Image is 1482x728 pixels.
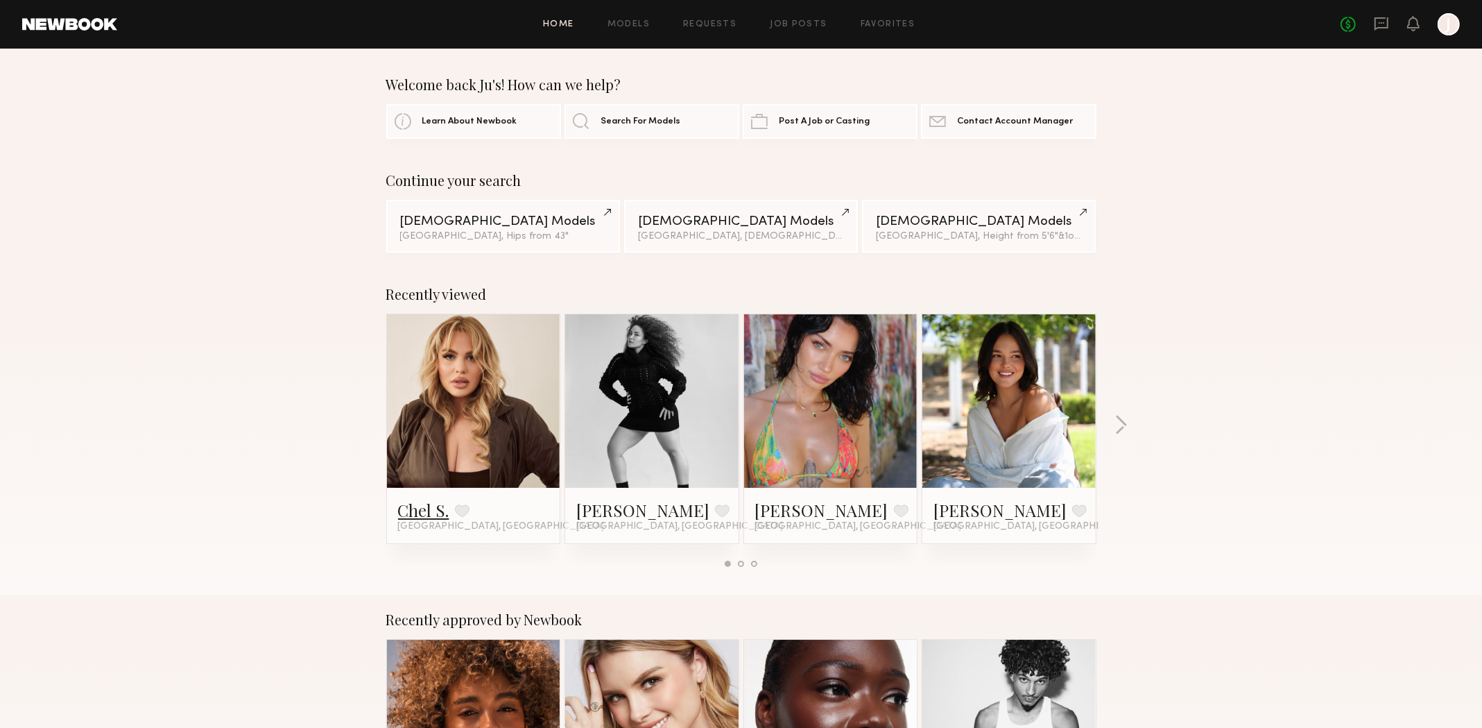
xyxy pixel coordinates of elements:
[576,499,709,521] a: [PERSON_NAME]
[601,117,680,126] span: Search For Models
[770,20,827,29] a: Job Posts
[422,117,517,126] span: Learn About Newbook
[743,104,917,139] a: Post A Job or Casting
[921,104,1096,139] a: Contact Account Manager
[386,611,1096,628] div: Recently approved by Newbook
[565,104,739,139] a: Search For Models
[400,215,606,228] div: [DEMOGRAPHIC_DATA] Models
[398,521,605,532] span: [GEOGRAPHIC_DATA], [GEOGRAPHIC_DATA]
[957,117,1073,126] span: Contact Account Manager
[683,20,736,29] a: Requests
[398,499,449,521] a: Chel S.
[876,215,1082,228] div: [DEMOGRAPHIC_DATA] Models
[576,521,783,532] span: [GEOGRAPHIC_DATA], [GEOGRAPHIC_DATA]
[862,200,1096,253] a: [DEMOGRAPHIC_DATA] Models[GEOGRAPHIC_DATA], Height from 5'6"&1other filter
[1438,13,1460,35] a: J
[755,521,962,532] span: [GEOGRAPHIC_DATA], [GEOGRAPHIC_DATA]
[543,20,574,29] a: Home
[876,232,1082,242] div: [GEOGRAPHIC_DATA], Height from 5'6"
[386,104,561,139] a: Learn About Newbook
[638,232,844,242] div: [GEOGRAPHIC_DATA], [DEMOGRAPHIC_DATA] / [DEMOGRAPHIC_DATA]
[608,20,650,29] a: Models
[933,521,1140,532] span: [GEOGRAPHIC_DATA], [GEOGRAPHIC_DATA]
[400,232,606,242] div: [GEOGRAPHIC_DATA], Hips from 43"
[386,200,620,253] a: [DEMOGRAPHIC_DATA] Models[GEOGRAPHIC_DATA], Hips from 43"
[624,200,858,253] a: [DEMOGRAPHIC_DATA] Models[GEOGRAPHIC_DATA], [DEMOGRAPHIC_DATA] / [DEMOGRAPHIC_DATA]
[755,499,888,521] a: [PERSON_NAME]
[779,117,870,126] span: Post A Job or Casting
[861,20,915,29] a: Favorites
[386,76,1096,93] div: Welcome back Ju's! How can we help?
[933,499,1067,521] a: [PERSON_NAME]
[1058,232,1118,241] span: & 1 other filter
[386,286,1096,303] div: Recently viewed
[638,215,844,228] div: [DEMOGRAPHIC_DATA] Models
[386,172,1096,189] div: Continue your search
